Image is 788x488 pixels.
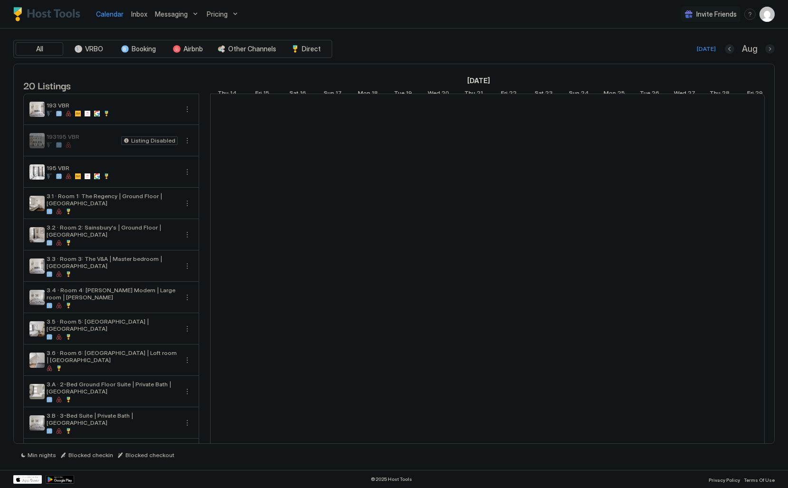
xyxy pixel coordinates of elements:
[29,384,45,399] div: listing image
[601,87,627,101] a: August 25, 2025
[182,104,193,115] button: More options
[47,102,178,109] span: 193 VBR
[182,417,193,429] button: More options
[182,323,193,335] button: More options
[722,89,730,99] span: 28
[115,42,162,56] button: Booking
[47,164,178,172] span: 195 VBR
[164,42,211,56] button: Airbnb
[182,260,193,272] div: menu
[29,415,45,431] div: listing image
[47,224,178,238] span: 3.2 · Room 2: Sainsbury's | Ground Floor | [GEOGRAPHIC_DATA]
[535,89,544,99] span: Sat
[213,42,280,56] button: Other Channels
[46,475,74,484] div: Google Play Store
[604,89,616,99] span: Mon
[744,474,775,484] a: Terms Of Use
[47,287,178,301] span: 3.4 · Room 4: [PERSON_NAME] Modern | Large room | [PERSON_NAME]
[707,87,732,101] a: August 28, 2025
[218,89,229,99] span: Thu
[674,89,686,99] span: Wed
[13,40,332,58] div: tab-group
[47,133,117,140] span: 193195 VBR
[28,451,56,459] span: Min nights
[68,451,113,459] span: Blocked checkin
[215,87,239,101] a: August 14, 2025
[532,87,555,101] a: August 23, 2025
[324,89,334,99] span: Sun
[182,229,193,240] div: menu
[182,260,193,272] button: More options
[132,45,156,53] span: Booking
[464,89,475,99] span: Thu
[29,133,45,148] div: listing image
[742,44,758,55] span: Aug
[182,386,193,397] button: More options
[425,87,452,101] a: August 20, 2025
[747,89,754,99] span: Fri
[709,477,740,483] span: Privacy Policy
[182,417,193,429] div: menu
[356,87,380,101] a: August 18, 2025
[672,87,698,101] a: August 27, 2025
[29,227,45,242] div: listing image
[477,89,483,99] span: 21
[29,196,45,211] div: listing image
[47,412,178,426] span: 3.B · 3-Bed Suite | Private Bath | [GEOGRAPHIC_DATA]
[29,353,45,368] div: listing image
[29,290,45,305] div: listing image
[96,10,124,18] span: Calendar
[709,474,740,484] a: Privacy Policy
[13,475,42,484] a: App Store
[182,354,193,366] div: menu
[263,89,269,99] span: 15
[300,89,306,99] span: 16
[96,9,124,19] a: Calendar
[16,42,63,56] button: All
[182,166,193,178] button: More options
[253,87,272,101] a: August 15, 2025
[85,45,103,53] span: VRBO
[289,89,298,99] span: Sat
[29,164,45,180] div: listing image
[182,354,193,366] button: More options
[13,7,85,21] a: Host Tools Logo
[182,135,193,146] button: More options
[545,89,553,99] span: 23
[36,45,43,53] span: All
[131,9,147,19] a: Inbox
[182,229,193,240] button: More options
[182,135,193,146] div: menu
[755,89,763,99] span: 29
[465,74,492,87] a: August 1, 2025
[688,89,695,99] span: 27
[710,89,721,99] span: Thu
[442,89,449,99] span: 20
[182,386,193,397] div: menu
[47,381,178,395] span: 3.A · 2-Bed Ground Floor Suite | Private Bath | [GEOGRAPHIC_DATA]
[640,89,650,99] span: Tue
[182,166,193,178] div: menu
[428,89,440,99] span: Wed
[302,45,321,53] span: Direct
[695,43,717,55] button: [DATE]
[47,318,178,332] span: 3.5 · Room 5: [GEOGRAPHIC_DATA] | [GEOGRAPHIC_DATA]
[765,44,775,54] button: Next month
[29,102,45,117] div: listing image
[182,292,193,303] button: More options
[255,89,262,99] span: Fri
[155,10,188,19] span: Messaging
[207,10,228,19] span: Pricing
[462,87,485,101] a: August 21, 2025
[581,89,589,99] span: 24
[125,451,174,459] span: Blocked checkout
[697,45,716,53] div: [DATE]
[230,89,237,99] span: 14
[131,10,147,18] span: Inbox
[499,87,519,101] a: August 22, 2025
[287,87,308,101] a: August 16, 2025
[358,89,370,99] span: Mon
[47,349,178,364] span: 3.6 · Room 6: [GEOGRAPHIC_DATA] | Loft room | [GEOGRAPHIC_DATA]
[29,321,45,336] div: listing image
